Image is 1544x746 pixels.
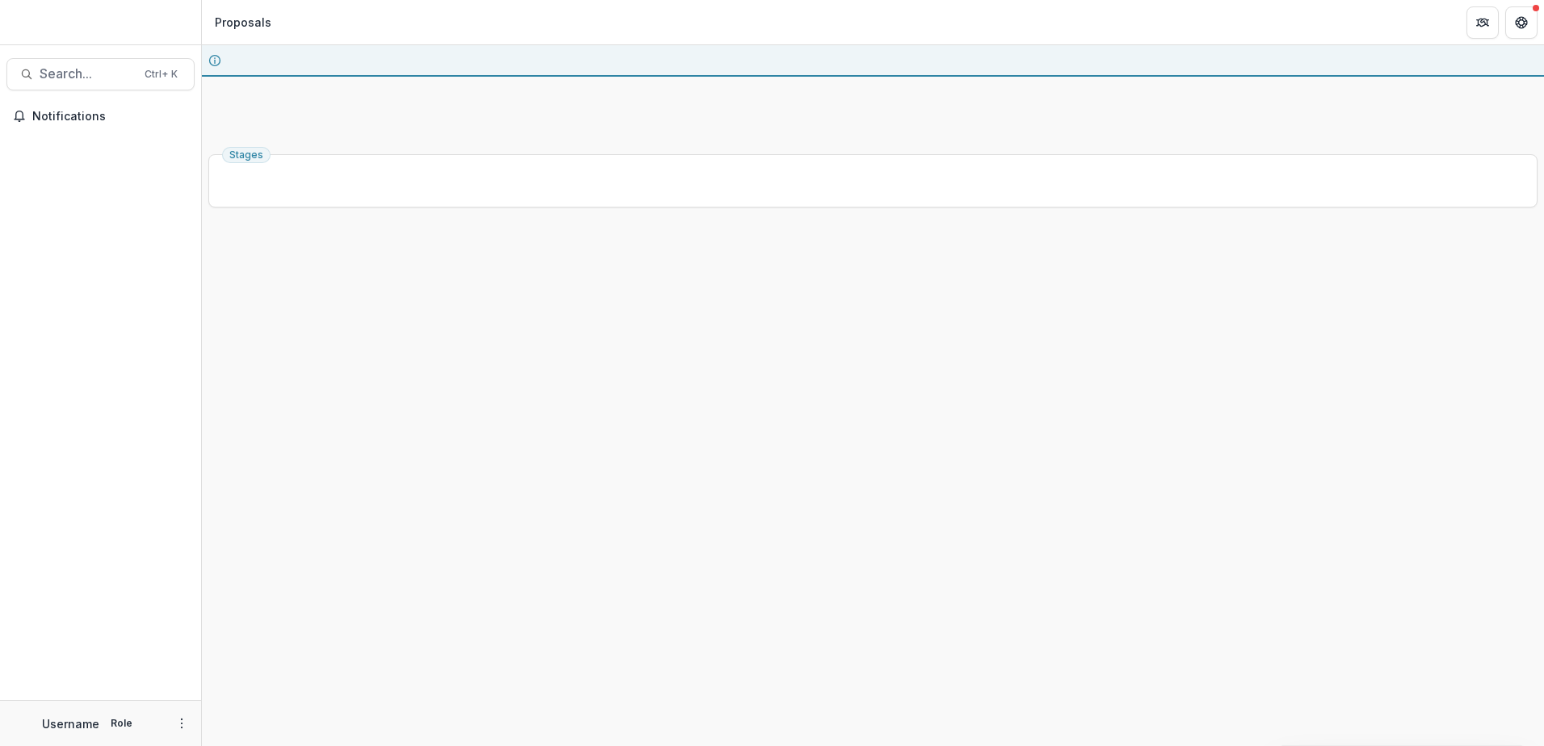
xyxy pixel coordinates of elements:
[32,110,188,124] span: Notifications
[141,65,181,83] div: Ctrl + K
[40,66,135,82] span: Search...
[6,103,195,129] button: Notifications
[6,58,195,90] button: Search...
[208,10,278,34] nav: breadcrumb
[172,714,191,733] button: More
[215,14,271,31] div: Proposals
[106,716,137,731] p: Role
[1466,6,1499,39] button: Partners
[42,715,99,732] p: Username
[229,149,263,161] span: Stages
[1505,6,1538,39] button: Get Help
